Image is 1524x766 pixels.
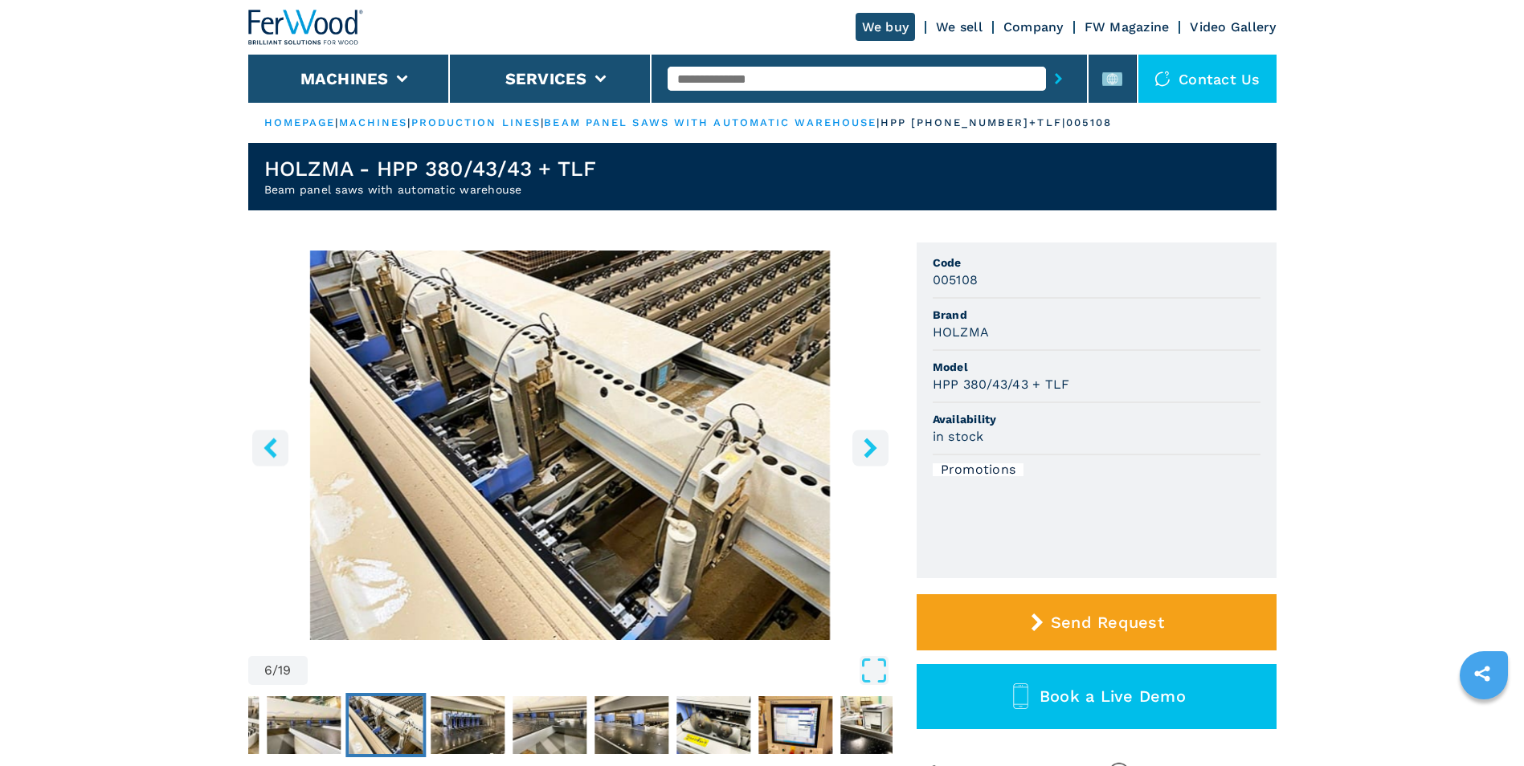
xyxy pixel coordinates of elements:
img: Ferwood [248,10,364,45]
span: | [541,116,544,128]
img: 0dedceb21a429aa0fa0ade206441de45 [758,696,832,754]
button: Go to Slide 8 [509,693,590,757]
a: HOMEPAGE [264,116,336,128]
a: Video Gallery [1190,19,1276,35]
span: 19 [278,664,292,677]
img: ca2f10625f52236e675e8238beb8a809 [267,696,341,754]
span: Availability [933,411,1260,427]
h2: Beam panel saws with automatic warehouse [264,181,597,198]
h3: 005108 [933,271,979,289]
button: submit-button [1046,60,1071,97]
div: Contact us [1138,55,1277,103]
p: hpp [PHONE_NUMBER]+tlf | [880,116,1066,130]
button: Go to Slide 11 [755,693,836,757]
span: / [272,664,278,677]
h3: HOLZMA [933,323,990,341]
div: Promotions [933,463,1024,476]
h1: HOLZMA - HPP 380/43/43 + TLF [264,156,597,181]
button: left-button [252,430,288,466]
img: 568767d05079164ffacdeca15cdf6cdb [185,696,259,754]
div: Go to Slide 6 [248,251,893,640]
button: Go to Slide 9 [591,693,672,757]
img: 32c485d3273fe0ebac57ab6b3cce94c2 [676,696,750,754]
h3: HPP 380/43/43 + TLF [933,375,1070,393]
button: Machines [300,69,389,88]
button: Go to Slide 10 [673,693,754,757]
span: Code [933,255,1260,271]
h3: in stock [933,427,984,446]
img: Beam panel saws with automatic warehouse HOLZMA HPP 380/43/43 + TLF [248,251,893,640]
button: right-button [852,430,889,466]
a: We buy [856,13,916,41]
button: Go to Slide 7 [427,693,508,757]
img: a447a57c8e936dd8646633f025ddba5b [840,696,914,754]
iframe: Chat [1456,694,1512,754]
img: Contact us [1154,71,1171,87]
span: 6 [264,664,272,677]
button: Services [505,69,587,88]
button: Go to Slide 4 [182,693,262,757]
button: Go to Slide 6 [345,693,426,757]
button: Book a Live Demo [917,664,1277,729]
button: Go to Slide 12 [837,693,917,757]
nav: Thumbnail Navigation [18,693,662,757]
a: production lines [411,116,541,128]
button: Open Fullscreen [312,656,889,685]
a: machines [339,116,408,128]
img: 0a1c5b68401fd765238bc5ceb80c21fb [513,696,586,754]
img: 8b0ccaa03b3fa6e5782dcb1ebb198949 [594,696,668,754]
a: We sell [936,19,983,35]
span: Model [933,359,1260,375]
a: Company [1003,19,1064,35]
img: a6c60c1a3676ebe42faac2243d1250dd [349,696,423,754]
span: Brand [933,307,1260,323]
span: | [407,116,411,128]
button: Go to Slide 5 [264,693,344,757]
span: | [876,116,880,128]
a: beam panel saws with automatic warehouse [544,116,876,128]
span: | [335,116,338,128]
p: 005108 [1066,116,1113,130]
button: Send Request [917,594,1277,650]
span: Book a Live Demo [1040,687,1186,706]
a: FW Magazine [1085,19,1170,35]
span: Send Request [1051,613,1164,632]
img: 71ac15643ac1369c6e4c0491a8361566 [431,696,505,754]
a: sharethis [1462,654,1502,694]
